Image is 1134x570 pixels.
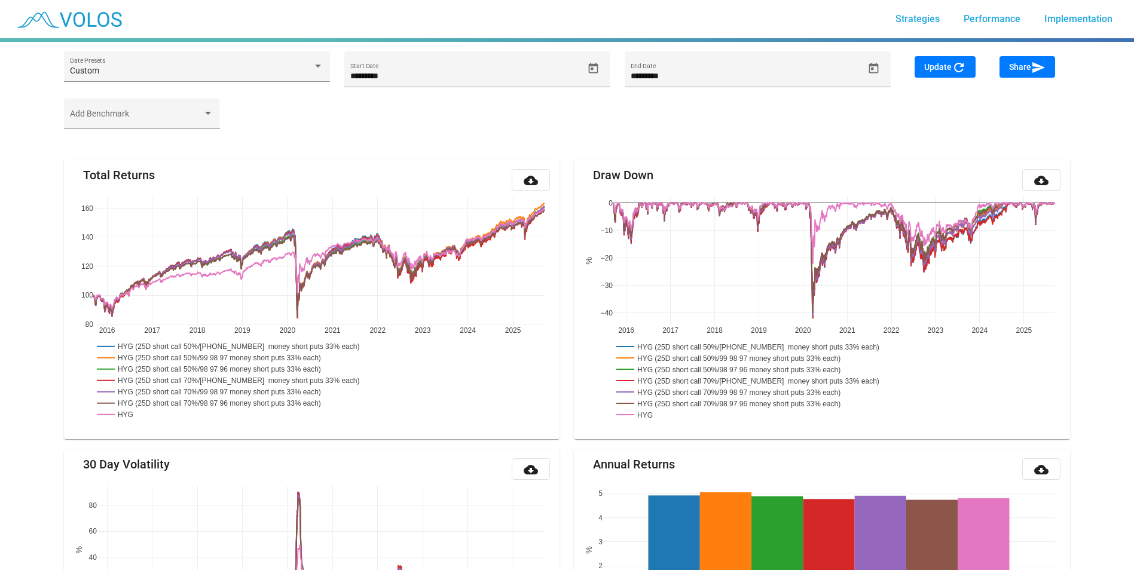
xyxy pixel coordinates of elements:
[1034,462,1049,477] mat-icon: cloud_download
[524,462,538,477] mat-icon: cloud_download
[954,8,1030,30] a: Performance
[895,13,940,24] span: Strategies
[924,62,966,72] span: Update
[863,58,884,79] button: Open calendar
[915,56,976,78] button: Update
[886,8,949,30] a: Strategies
[83,169,155,181] mat-card-title: Total Returns
[593,169,653,181] mat-card-title: Draw Down
[593,458,675,470] mat-card-title: Annual Returns
[999,56,1055,78] button: Share
[1034,173,1049,188] mat-icon: cloud_download
[964,13,1020,24] span: Performance
[583,58,604,79] button: Open calendar
[952,60,966,75] mat-icon: refresh
[1035,8,1122,30] a: Implementation
[1044,13,1112,24] span: Implementation
[1031,60,1046,75] mat-icon: send
[1009,62,1046,72] span: Share
[83,458,170,470] mat-card-title: 30 Day Volatility
[70,66,99,75] span: Custom
[524,173,538,188] mat-icon: cloud_download
[10,4,128,34] img: blue_transparent.png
